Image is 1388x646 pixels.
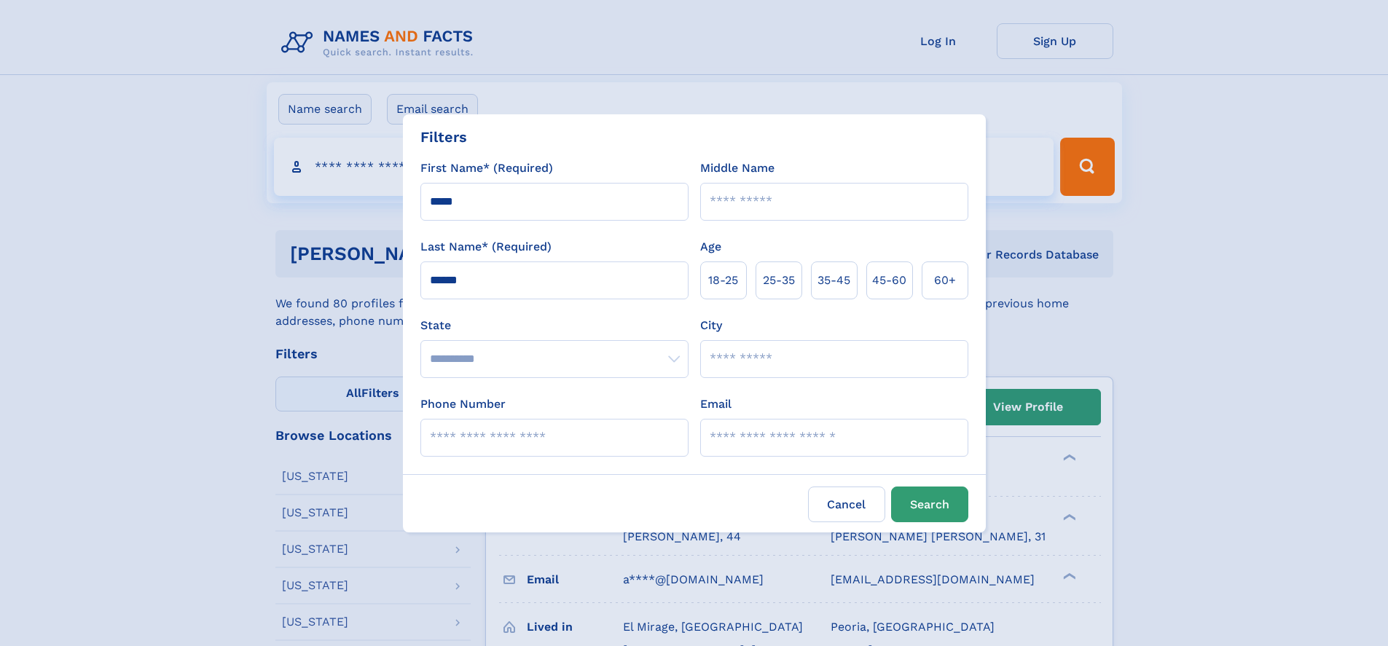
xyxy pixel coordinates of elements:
[700,159,775,177] label: Middle Name
[891,487,968,522] button: Search
[420,317,689,334] label: State
[420,126,467,148] div: Filters
[420,395,506,413] label: Phone Number
[808,487,885,522] label: Cancel
[817,272,850,289] span: 35‑45
[420,238,552,256] label: Last Name* (Required)
[700,317,722,334] label: City
[872,272,906,289] span: 45‑60
[420,159,553,177] label: First Name* (Required)
[763,272,795,289] span: 25‑35
[700,238,721,256] label: Age
[700,395,732,413] label: Email
[934,272,956,289] span: 60+
[708,272,738,289] span: 18‑25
